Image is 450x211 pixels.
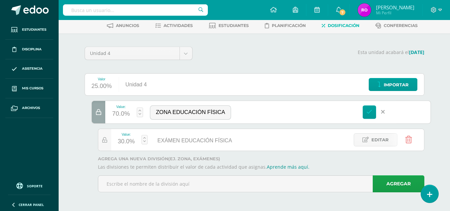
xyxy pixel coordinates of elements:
[219,23,249,28] span: Estudiantes
[98,156,424,161] label: Agrega una nueva división
[92,77,112,81] div: Valor
[375,20,418,31] a: Conferencias
[164,23,193,28] span: Actividades
[5,98,53,118] a: Archivos
[22,86,43,91] span: Mis cursos
[168,156,220,161] strong: (ej. Zona, Exámenes)
[119,74,154,95] div: Unidad 4
[155,20,193,31] a: Actividades
[63,4,208,16] input: Busca un usuario...
[376,10,414,16] span: Mi Perfil
[112,105,130,108] div: Value:
[116,23,139,28] span: Anuncios
[92,81,112,92] div: 25.00%
[5,40,53,59] a: Disciplina
[328,23,359,28] span: Dosificación
[322,20,359,31] a: Dosificación
[376,4,414,11] span: [PERSON_NAME]
[267,164,309,170] a: Aprende más aquí.
[373,175,424,192] a: Agregar
[209,20,249,31] a: Estudiantes
[22,27,46,32] span: Estudiantes
[384,23,418,28] span: Conferencias
[22,66,43,71] span: Asistencia
[19,202,44,207] span: Cerrar panel
[22,105,40,111] span: Archivos
[409,49,424,55] strong: [DATE]
[272,23,306,28] span: Planificación
[98,176,424,192] input: Escribe el nombre de la división aquí
[90,47,175,60] span: Unidad 4
[201,49,424,55] p: Esta unidad acabará el
[376,105,390,119] a: Cancelar
[118,136,135,147] div: 30.0%
[98,164,424,170] p: Las divisiones te permiten distribuir el valor de cada actividad que asignas.
[339,9,346,16] span: 7
[362,105,376,119] a: Guardar
[5,20,53,40] a: Estudiantes
[5,79,53,98] a: Mis cursos
[112,109,130,120] div: 70.0%
[265,20,306,31] a: Planificación
[22,47,42,52] span: Disciplina
[371,134,389,146] span: Editar
[118,133,135,136] div: Value:
[384,79,409,91] span: Importar
[369,78,417,91] a: Importar
[27,184,43,188] span: Soporte
[358,3,371,17] img: 915cbe30ea53cf1f84e053356cdfa9ad.png
[8,181,51,190] a: Soporte
[158,138,232,143] span: EXÁMEN EDUCACIÓN FÍSICA
[5,59,53,79] a: Asistencia
[107,20,139,31] a: Anuncios
[85,47,192,60] a: Unidad 4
